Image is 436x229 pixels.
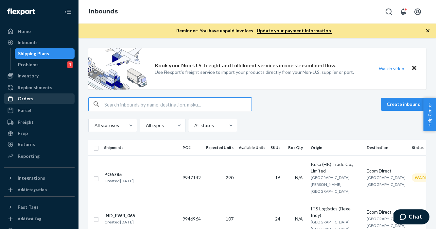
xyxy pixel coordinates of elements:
[4,215,75,223] a: Add Fast Tag
[295,175,303,180] span: N/A
[382,5,395,18] button: Open Search Box
[261,216,265,221] span: —
[104,98,252,111] input: Search inbounds by name, destination, msku...
[155,69,354,75] p: Use Flexport’s freight service to import your products directly from your Non-U.S. supplier or port.
[203,140,236,155] th: Expected Units
[104,212,135,219] div: IND_EWR_065
[4,105,75,116] a: Parcel
[18,95,33,102] div: Orders
[180,140,203,155] th: PO#
[311,161,361,174] div: Kuka (HK) Trade Co., Limited
[286,140,308,155] th: Box Qty
[275,175,280,180] span: 16
[18,175,45,181] div: Integrations
[308,140,364,155] th: Origin
[393,209,429,226] iframe: Opens a widget where you can chat to one of our agents
[4,186,75,194] a: Add Integration
[4,202,75,212] button: Fast Tags
[155,62,337,69] p: Book your Non-U.S. freight and fulfillment services in one streamlined flow.
[364,140,409,155] th: Destination
[367,209,407,215] div: Ecom Direct
[4,151,75,161] a: Reporting
[104,219,135,225] div: Created [DATE]
[268,140,286,155] th: SKUs
[4,26,75,37] a: Home
[4,71,75,81] a: Inventory
[4,128,75,139] a: Prep
[101,140,180,155] th: Shipments
[18,119,34,125] div: Freight
[4,173,75,183] button: Integrations
[311,205,361,219] div: ITS Logistics (Flexe Indy)
[4,37,75,48] a: Inbounds
[61,5,75,18] button: Close Navigation
[375,64,409,73] button: Watch video
[381,98,426,111] button: Create inbound
[145,122,146,129] input: All types
[18,130,28,137] div: Prep
[295,216,303,221] span: N/A
[18,61,39,68] div: Problems
[18,204,39,210] div: Fast Tags
[226,175,234,180] span: 290
[236,140,268,155] th: Available Units
[18,73,39,79] div: Inventory
[15,48,75,59] a: Shipping Plans
[180,155,203,200] td: 9947142
[18,107,31,114] div: Parcel
[423,98,436,131] button: Help Center
[104,178,133,184] div: Created [DATE]
[275,216,280,221] span: 24
[18,216,41,221] div: Add Fast Tag
[104,171,133,178] div: PO6785
[367,175,407,187] span: [GEOGRAPHIC_DATA], [GEOGRAPHIC_DATA]
[257,28,332,34] a: Update your payment information.
[18,84,52,91] div: Replenishments
[89,8,118,15] a: Inbounds
[7,8,35,15] img: Flexport logo
[397,5,410,18] button: Open notifications
[176,27,332,34] p: Reminder: You have unpaid invoices.
[4,93,75,104] a: Orders
[18,39,38,46] div: Inbounds
[4,117,75,127] a: Freight
[18,153,40,159] div: Reporting
[15,59,75,70] a: Problems1
[410,64,418,73] button: Close
[94,122,95,129] input: All statuses
[18,187,47,192] div: Add Integration
[311,175,351,194] span: [GEOGRAPHIC_DATA], [PERSON_NAME][GEOGRAPHIC_DATA]
[367,216,407,228] span: [GEOGRAPHIC_DATA], [GEOGRAPHIC_DATA]
[18,141,35,148] div: Returns
[4,139,75,150] a: Returns
[411,5,424,18] button: Open account menu
[261,175,265,180] span: —
[18,28,31,35] div: Home
[226,216,234,221] span: 107
[18,50,49,57] div: Shipping Plans
[67,61,73,68] div: 1
[367,168,407,174] div: Ecom Direct
[4,82,75,93] a: Replenishments
[84,2,123,21] ol: breadcrumbs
